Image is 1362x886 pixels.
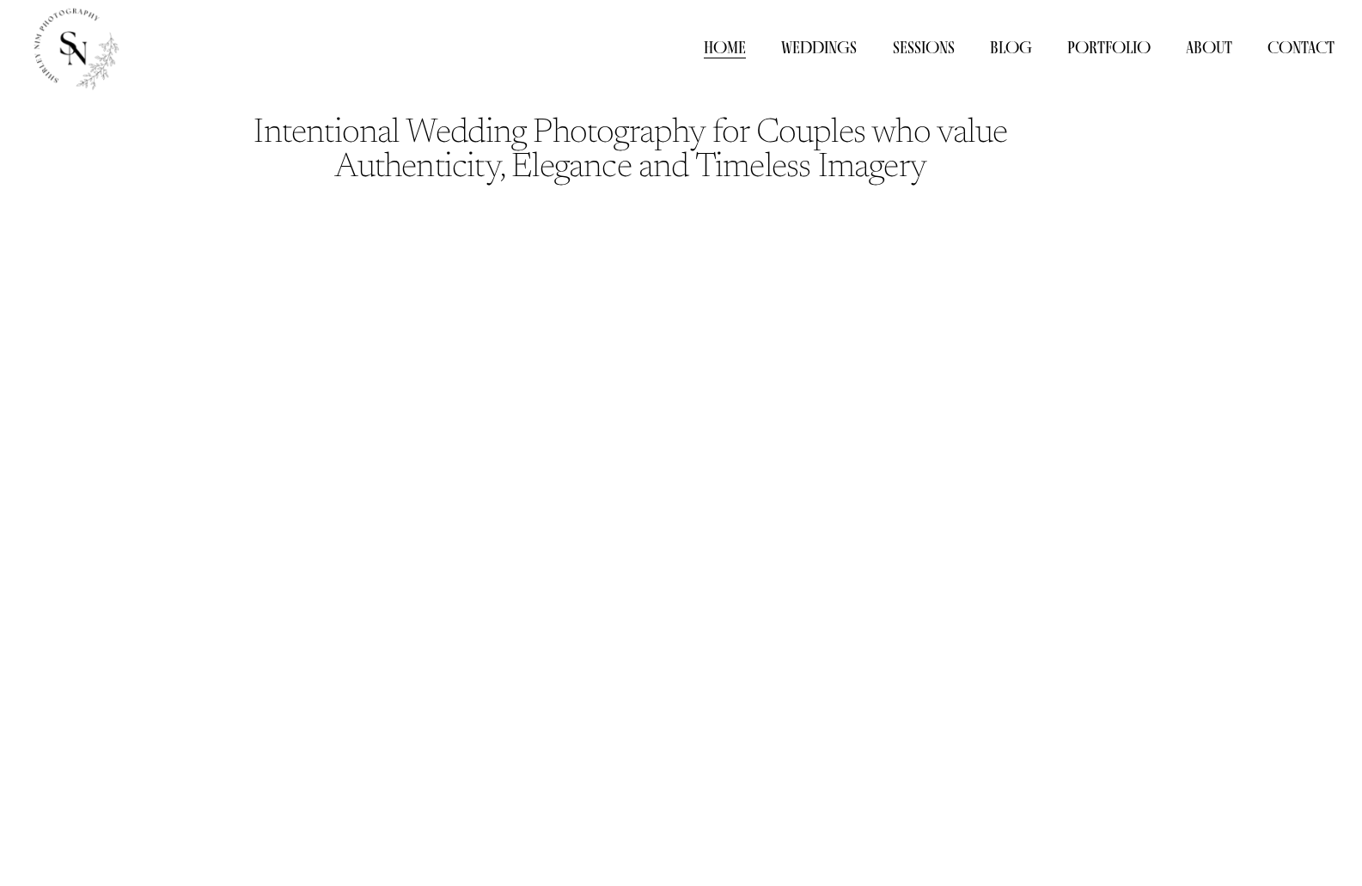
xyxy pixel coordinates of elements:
[1186,35,1232,60] a: About
[1067,37,1151,58] span: Portfolio
[781,35,857,60] a: Weddings
[1067,35,1151,60] a: folder dropdown
[253,117,1013,186] code: Intentional Wedding Photography for Couples who value Authenticity, Elegance and Timeless Imagery
[1267,35,1335,60] a: Contact
[27,2,119,94] img: Shirley Nim Photography
[704,35,746,60] a: Home
[893,35,955,60] a: Sessions
[990,35,1032,60] a: Blog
